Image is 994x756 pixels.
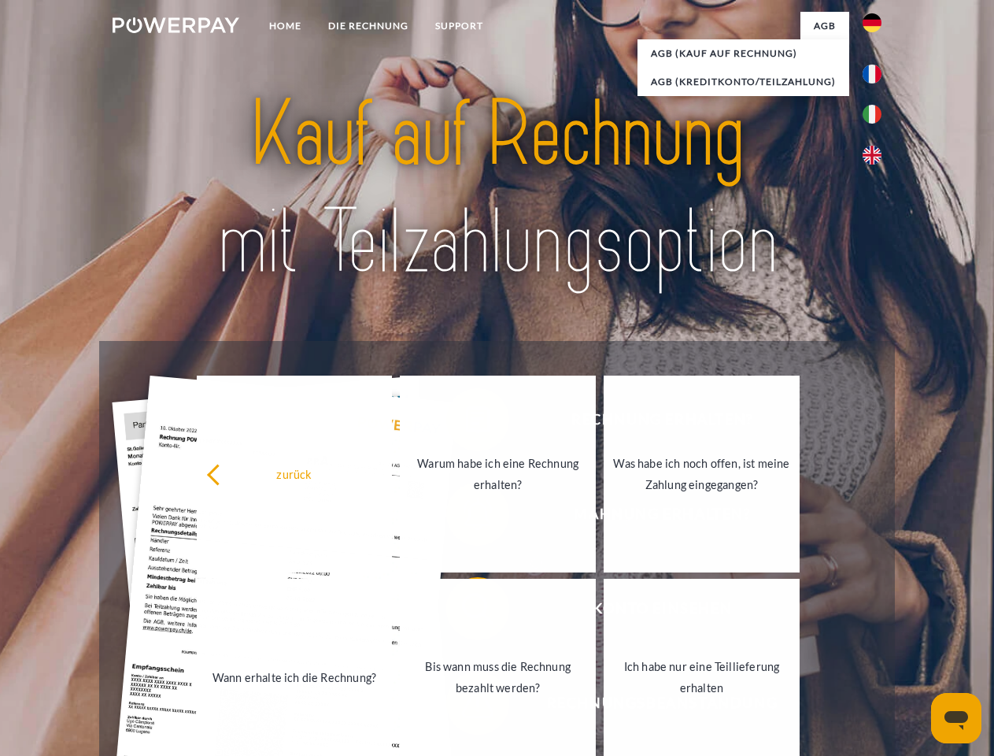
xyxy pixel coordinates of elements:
div: Was habe ich noch offen, ist meine Zahlung eingegangen? [613,453,790,495]
img: it [863,105,881,124]
a: DIE RECHNUNG [315,12,422,40]
div: Warum habe ich eine Rechnung erhalten? [409,453,586,495]
a: SUPPORT [422,12,497,40]
div: Wann erhalte ich die Rechnung? [206,666,383,687]
img: logo-powerpay-white.svg [113,17,239,33]
div: zurück [206,463,383,484]
div: Ich habe nur eine Teillieferung erhalten [613,656,790,699]
a: Home [256,12,315,40]
img: title-powerpay_de.svg [150,76,844,302]
div: Bis wann muss die Rechnung bezahlt werden? [409,656,586,699]
img: de [863,13,881,32]
a: AGB (Kauf auf Rechnung) [637,39,849,68]
a: Was habe ich noch offen, ist meine Zahlung eingegangen? [604,376,800,573]
a: AGB (Kreditkonto/Teilzahlung) [637,68,849,96]
img: fr [863,65,881,83]
a: agb [800,12,849,40]
img: en [863,146,881,165]
iframe: Schaltfläche zum Öffnen des Messaging-Fensters [931,693,981,743]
